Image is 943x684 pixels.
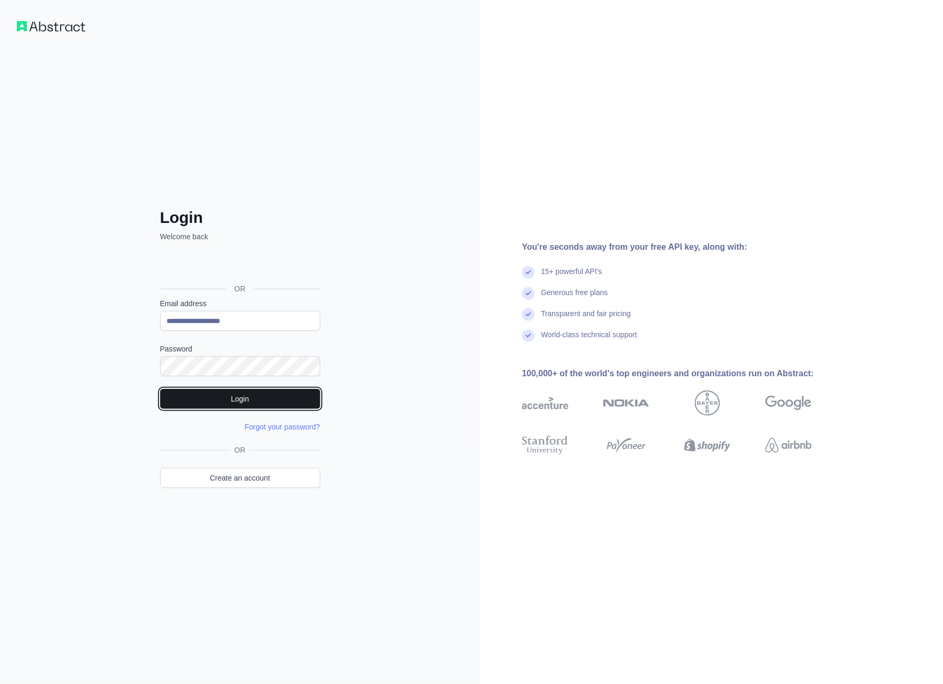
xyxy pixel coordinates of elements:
[522,287,535,300] img: check mark
[160,344,320,354] label: Password
[541,287,608,308] div: Generous free plans
[160,389,320,409] button: Login
[160,298,320,309] label: Email address
[226,284,254,294] span: OR
[522,390,568,416] img: accenture
[244,423,320,431] a: Forgot your password?
[230,445,250,455] span: OR
[765,390,812,416] img: google
[17,21,85,32] img: Workflow
[541,266,602,287] div: 15+ powerful API's
[541,308,631,329] div: Transparent and fair pricing
[160,468,320,488] a: Create an account
[603,390,650,416] img: nokia
[160,208,320,227] h2: Login
[522,329,535,342] img: check mark
[684,434,731,457] img: shopify
[522,266,535,279] img: check mark
[765,434,812,457] img: airbnb
[522,241,846,253] div: You're seconds away from your free API key, along with:
[155,253,323,277] iframe: Sign in with Google Button
[160,231,320,242] p: Welcome back
[522,308,535,321] img: check mark
[541,329,637,350] div: World-class technical support
[695,390,720,416] img: bayer
[522,367,846,380] div: 100,000+ of the world's top engineers and organizations run on Abstract:
[603,434,650,457] img: payoneer
[522,434,568,457] img: stanford university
